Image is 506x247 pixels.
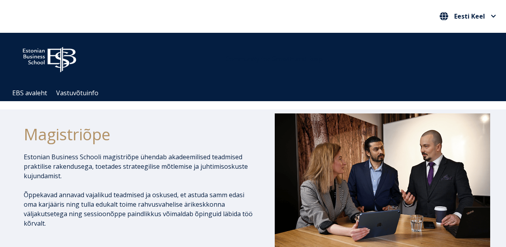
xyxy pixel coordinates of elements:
[438,10,498,23] nav: Vali oma keel
[225,55,323,63] span: Community for Growth and Resp
[56,89,98,97] a: Vastuvõtuinfo
[24,190,255,228] p: Õppekavad annavad vajalikud teadmised ja oskused, et astuda samm edasi oma karjääris ning tulla e...
[438,10,498,23] button: Eesti Keel
[24,124,255,144] h1: Magistriõpe
[16,41,83,75] img: ebs_logo2016_white
[8,85,506,101] div: Navigation Menu
[454,13,485,19] span: Eesti Keel
[12,89,47,97] a: EBS avaleht
[24,152,255,181] p: Estonian Business Schooli magistriõpe ühendab akadeemilised teadmised praktilise rakendusega, toe...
